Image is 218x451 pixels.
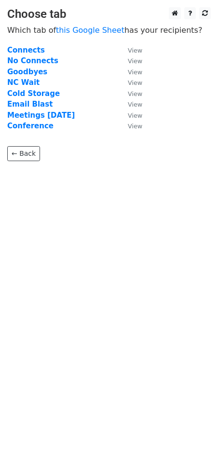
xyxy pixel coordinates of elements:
[118,68,142,76] a: View
[128,68,142,76] small: View
[7,78,40,87] a: NC Wait
[118,56,142,65] a: View
[128,112,142,119] small: View
[7,56,58,65] a: No Connects
[128,101,142,108] small: View
[7,7,211,21] h3: Choose tab
[118,111,142,120] a: View
[7,122,54,130] a: Conference
[118,122,142,130] a: View
[7,111,75,120] a: Meetings [DATE]
[118,46,142,55] a: View
[7,25,211,35] p: Which tab of has your recipients?
[7,46,45,55] a: Connects
[56,26,124,35] a: this Google Sheet
[7,146,40,161] a: ← Back
[118,78,142,87] a: View
[128,57,142,65] small: View
[118,100,142,109] a: View
[128,79,142,86] small: View
[118,89,142,98] a: View
[128,47,142,54] small: View
[7,89,60,98] a: Cold Storage
[128,123,142,130] small: View
[7,68,47,76] a: Goodbyes
[128,90,142,97] small: View
[7,100,53,109] a: Email Blast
